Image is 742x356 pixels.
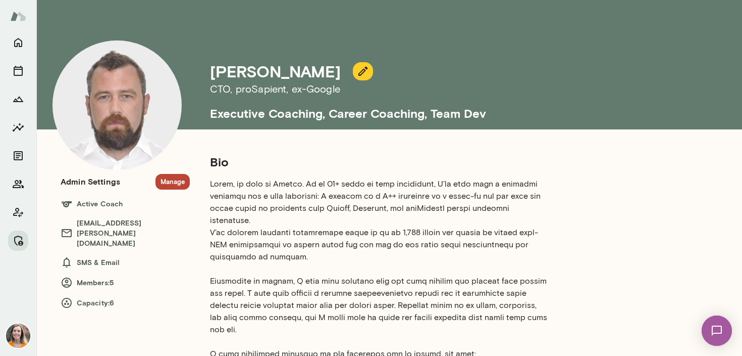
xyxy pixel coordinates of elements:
img: Carrie Kelly [6,324,30,348]
button: Growth Plan [8,89,28,109]
h6: SMS & Email [61,256,190,269]
img: Andrii Dehtiarov [52,40,182,170]
h6: Capacity: 6 [61,297,190,309]
h6: Active Coach [61,198,190,210]
button: Sessions [8,61,28,81]
h6: [EMAIL_ADDRESS][PERSON_NAME][DOMAIN_NAME] [61,218,190,248]
button: Client app [8,202,28,223]
h6: CTO , proSapient, ex-Google [210,81,646,97]
h5: Executive Coaching, Career Coaching, Team Dev [210,97,646,121]
button: Manage [155,174,190,190]
h4: [PERSON_NAME] [210,62,341,81]
button: Members [8,174,28,194]
button: Manage [8,231,28,251]
h6: Admin Settings [61,175,120,188]
img: Mento [10,7,26,26]
button: Documents [8,146,28,166]
h6: Members: 5 [61,277,190,289]
button: Home [8,32,28,53]
h5: Bio [210,154,549,170]
button: Insights [8,117,28,138]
